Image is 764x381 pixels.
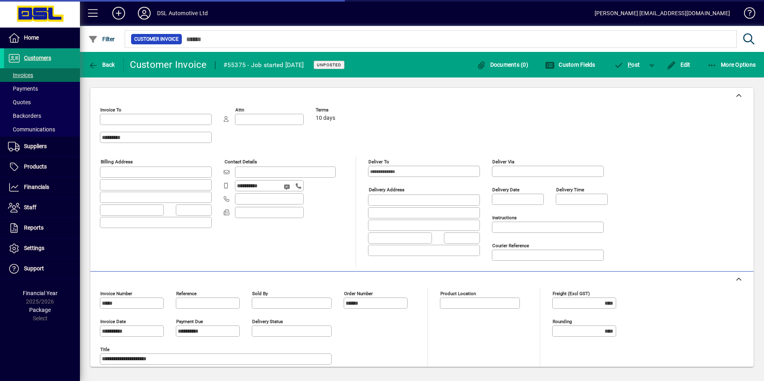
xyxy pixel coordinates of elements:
span: Payments [8,85,38,92]
span: P [628,62,631,68]
a: Quotes [4,95,80,109]
a: Payments [4,82,80,95]
span: ost [614,62,640,68]
span: Package [29,307,51,313]
a: Support [4,259,80,279]
mat-label: Delivery status [252,319,283,324]
mat-label: Order number [344,291,373,296]
button: Back [86,58,117,72]
mat-label: Deliver To [368,159,389,165]
button: More Options [705,58,758,72]
mat-label: Invoice date [100,319,126,324]
mat-label: Invoice number [100,291,132,296]
span: Reports [24,224,44,231]
span: Settings [24,245,44,251]
span: Suppliers [24,143,47,149]
a: Staff [4,198,80,218]
a: Suppliers [4,137,80,157]
app-page-header-button: Back [80,58,124,72]
a: Financials [4,177,80,197]
span: Communications [8,126,55,133]
a: Knowledge Base [738,2,754,28]
button: Profile [131,6,157,20]
span: Edit [667,62,690,68]
div: [PERSON_NAME] [EMAIL_ADDRESS][DOMAIN_NAME] [595,7,730,20]
button: Documents (0) [474,58,530,72]
mat-label: Courier Reference [492,243,529,248]
span: Backorders [8,113,41,119]
a: Communications [4,123,80,136]
mat-label: Delivery date [492,187,519,192]
div: Customer Invoice [130,58,207,71]
button: Post [610,58,644,72]
mat-label: Instructions [492,215,517,220]
span: Terms [316,107,364,113]
span: Staff [24,204,36,210]
mat-label: Invoice To [100,107,121,113]
mat-label: Deliver via [492,159,514,165]
mat-label: Rounding [553,319,572,324]
button: Custom Fields [543,58,597,72]
span: Customers [24,55,51,61]
a: Home [4,28,80,48]
mat-label: Freight (excl GST) [553,291,590,296]
a: Settings [4,238,80,258]
mat-label: Title [100,347,109,352]
span: Quotes [8,99,31,105]
span: Home [24,34,39,41]
a: Products [4,157,80,177]
a: Backorders [4,109,80,123]
span: 10 days [316,115,335,121]
a: Invoices [4,68,80,82]
div: DSL Automotive Ltd [157,7,208,20]
mat-label: Product location [440,291,476,296]
mat-label: Payment due [176,319,203,324]
span: Invoices [8,72,33,78]
span: Financials [24,184,49,190]
span: Support [24,265,44,272]
button: Edit [665,58,692,72]
button: Add [106,6,131,20]
div: #55375 - Job started [DATE] [223,59,304,71]
span: Products [24,163,47,170]
span: Customer Invoice [134,35,179,43]
span: Custom Fields [545,62,595,68]
span: Documents (0) [476,62,528,68]
mat-label: Delivery time [556,187,584,192]
span: Financial Year [23,290,58,296]
a: Reports [4,218,80,238]
span: More Options [707,62,756,68]
button: Filter [86,32,117,46]
button: Send SMS [278,177,297,196]
mat-label: Attn [235,107,244,113]
span: Unposted [317,62,341,67]
span: Back [88,62,115,68]
span: Filter [88,36,115,42]
mat-label: Reference [176,291,197,296]
mat-label: Sold by [252,291,268,296]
